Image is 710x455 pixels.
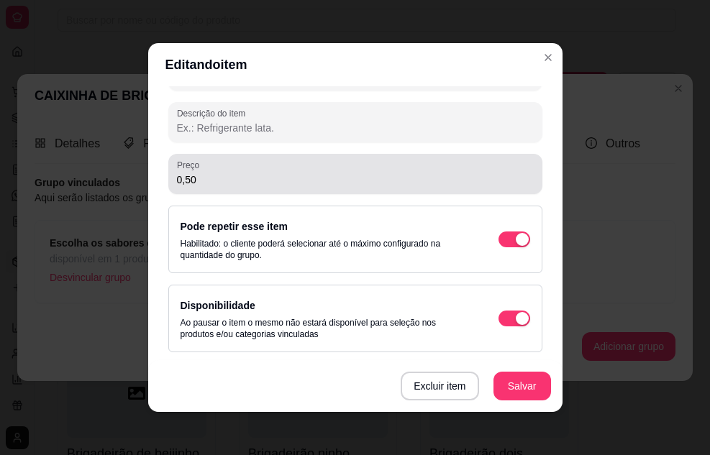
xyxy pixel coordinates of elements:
input: Preço [177,173,534,187]
label: Disponibilidade [181,300,255,311]
label: Descrição do item [177,107,250,119]
label: Pode repetir esse item [181,221,288,232]
label: Preço [177,159,204,171]
p: Ao pausar o item o mesmo não estará disponível para seleção nos produtos e/ou categorias vinculadas [181,317,470,340]
button: Close [537,46,560,69]
input: Descrição do item [177,121,534,135]
button: Excluir item [401,372,478,400]
button: Salvar [493,372,551,400]
header: Editando item [148,43,563,86]
p: Habilitado: o cliente poderá selecionar até o máximo configurado na quantidade do grupo. [181,238,470,261]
